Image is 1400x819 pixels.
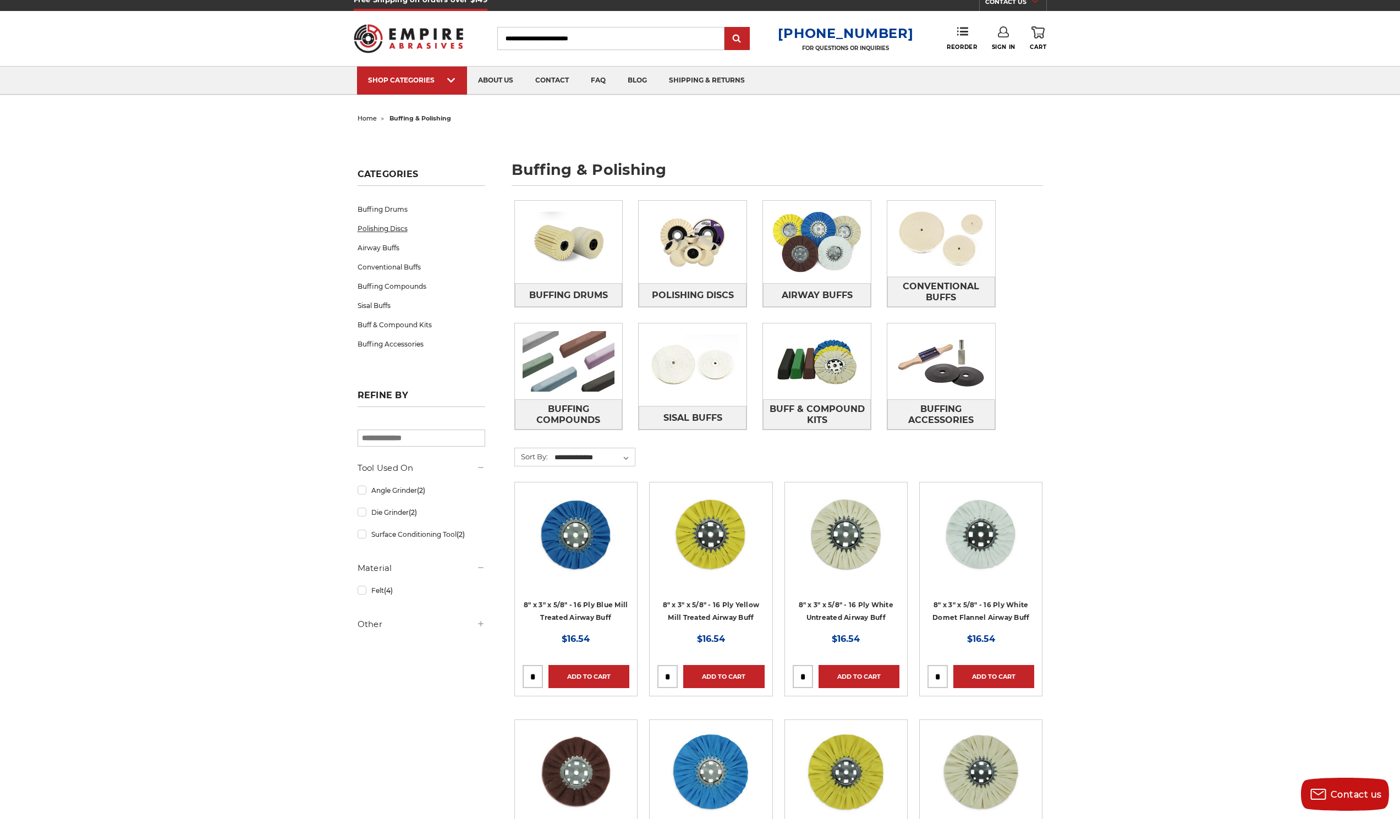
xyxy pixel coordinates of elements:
[673,761,749,783] a: Quick view
[358,461,485,475] h5: Tool Used On
[358,277,485,296] a: Buffing Compounds
[947,43,977,51] span: Reorder
[548,665,629,688] a: Add to Cart
[808,523,884,545] a: Quick view
[515,323,623,399] img: Buffing Compounds
[992,43,1015,51] span: Sign In
[529,286,608,305] span: Buffing Drums
[763,283,871,307] a: Airway Buffs
[524,67,580,95] a: contact
[932,601,1029,622] a: 8" x 3" x 5/8" - 16 Ply White Domet Flannel Airway Buff
[538,761,614,783] a: Quick view
[358,334,485,354] a: Buffing Accessories
[358,525,485,544] a: Surface Conditioning Tool
[667,490,755,578] img: 8 x 3 x 5/8 airway buff yellow mill treatment
[389,114,451,122] span: buffing & polishing
[417,486,425,494] span: (2)
[1030,43,1046,51] span: Cart
[639,406,746,430] a: Sisal Buffs
[793,490,899,597] a: 8 inch untreated airway buffing wheel
[515,399,623,430] a: Buffing Compounds
[782,286,853,305] span: Airway Buffs
[887,277,995,307] a: Conventional Buffs
[358,114,377,122] a: home
[1030,26,1046,51] a: Cart
[937,490,1025,578] img: 8 inch white domet flannel airway buffing wheel
[764,400,870,430] span: Buff & Compound Kits
[652,286,734,305] span: Polishing Discs
[354,17,464,60] img: Empire Abrasives
[384,586,393,595] span: (4)
[943,523,1019,545] a: Quick view
[358,296,485,315] a: Sisal Buffs
[358,238,485,257] a: Airway Buffs
[358,481,485,500] a: Angle Grinder
[799,601,893,622] a: 8" x 3" x 5/8" - 16 Ply White Untreated Airway Buff
[358,503,485,522] a: Die Grinder
[947,26,977,50] a: Reorder
[663,409,722,427] span: Sisal Buffs
[538,523,614,545] a: Quick view
[639,204,746,280] img: Polishing Discs
[562,634,590,644] span: $16.54
[937,728,1025,816] img: 10 inch untreated airway buffing wheel
[658,67,756,95] a: shipping & returns
[553,449,635,466] select: Sort By:
[358,315,485,334] a: Buff & Compound Kits
[927,490,1034,597] a: 8 inch white domet flannel airway buffing wheel
[515,448,548,465] label: Sort By:
[580,67,617,95] a: faq
[726,28,748,50] input: Submit
[515,400,622,430] span: Buffing Compounds
[358,618,485,631] h5: Other
[697,634,725,644] span: $16.54
[515,204,623,280] img: Buffing Drums
[1331,789,1382,800] span: Contact us
[409,508,417,516] span: (2)
[515,283,623,307] a: Buffing Drums
[778,45,913,52] p: FOR QUESTIONS OR INQUIRIES
[943,761,1019,783] a: Quick view
[663,601,760,622] a: 8" x 3" x 5/8" - 16 Ply Yellow Mill Treated Airway Buff
[778,25,913,41] a: [PHONE_NUMBER]
[512,162,1043,186] h1: buffing & polishing
[457,530,465,538] span: (2)
[763,323,871,399] img: Buff & Compound Kits
[887,399,995,430] a: Buffing Accessories
[358,257,485,277] a: Conventional Buffs
[532,490,620,578] img: blue mill treated 8 inch airway buffing wheel
[639,283,746,307] a: Polishing Discs
[667,728,755,816] img: 10 inch blue treated airway buffing wheel
[953,665,1034,688] a: Add to Cart
[888,277,995,307] span: Conventional Buffs
[358,390,485,407] h5: Refine by
[683,665,764,688] a: Add to Cart
[1301,778,1389,811] button: Contact us
[763,204,871,280] img: Airway Buffs
[358,219,485,238] a: Polishing Discs
[802,490,890,578] img: 8 inch untreated airway buffing wheel
[368,76,456,84] div: SHOP CATEGORIES
[887,323,995,399] img: Buffing Accessories
[639,327,746,403] img: Sisal Buffs
[358,200,485,219] a: Buffing Drums
[888,400,995,430] span: Buffing Accessories
[832,634,860,644] span: $16.54
[673,523,749,545] a: Quick view
[524,601,628,622] a: 8" x 3" x 5/8" - 16 Ply Blue Mill Treated Airway Buff
[617,67,658,95] a: blog
[887,201,995,277] img: Conventional Buffs
[358,169,485,186] h5: Categories
[467,67,524,95] a: about us
[819,665,899,688] a: Add to Cart
[763,399,871,430] a: Buff & Compound Kits
[802,728,890,816] img: 10 inch yellow mill treated airway buff
[967,634,995,644] span: $16.54
[523,490,629,597] a: blue mill treated 8 inch airway buffing wheel
[358,562,485,575] h5: Material
[358,581,485,600] a: Felt
[657,490,764,597] a: 8 x 3 x 5/8 airway buff yellow mill treatment
[808,761,884,783] a: Quick view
